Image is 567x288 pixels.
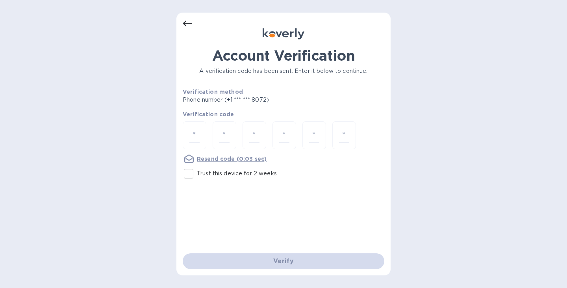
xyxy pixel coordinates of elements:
p: Phone number (+1 *** *** 8072) [183,96,329,104]
p: Trust this device for 2 weeks [197,169,277,178]
p: Verification code [183,110,384,118]
h1: Account Verification [183,47,384,64]
b: Verification method [183,89,243,95]
u: Resend code (0:03 sec) [197,156,267,162]
p: A verification code has been sent. Enter it below to continue. [183,67,384,75]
